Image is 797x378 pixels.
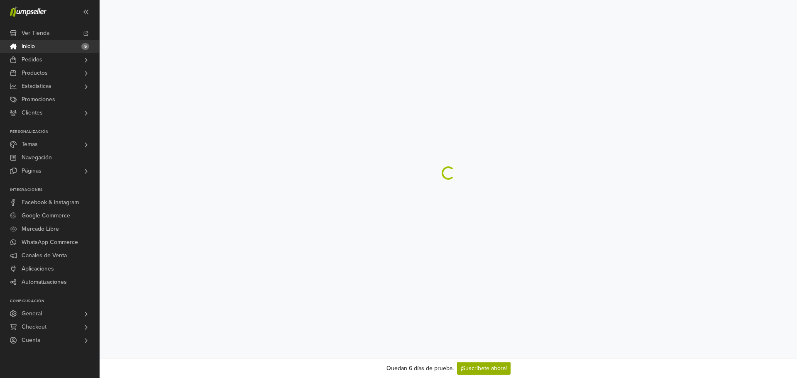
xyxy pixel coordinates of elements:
span: Aplicaciones [22,262,54,276]
a: ¡Suscríbete ahora! [457,362,511,375]
span: Canales de Venta [22,249,67,262]
span: Google Commerce [22,209,70,222]
span: Temas [22,138,38,151]
p: Configuración [10,299,99,304]
span: Productos [22,66,48,80]
span: WhatsApp Commerce [22,236,78,249]
span: Navegación [22,151,52,164]
span: Promociones [22,93,55,106]
span: Estadísticas [22,80,51,93]
span: Automatizaciones [22,276,67,289]
p: Personalización [10,129,99,134]
span: Pedidos [22,53,42,66]
span: Cuenta [22,334,40,347]
span: Clientes [22,106,43,119]
span: General [22,307,42,320]
span: Ver Tienda [22,27,49,40]
span: Inicio [22,40,35,53]
div: Quedan 6 días de prueba. [386,364,454,373]
span: 5 [81,43,89,50]
span: Facebook & Instagram [22,196,79,209]
span: Mercado Libre [22,222,59,236]
span: Páginas [22,164,42,178]
p: Integraciones [10,188,99,193]
span: Checkout [22,320,46,334]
